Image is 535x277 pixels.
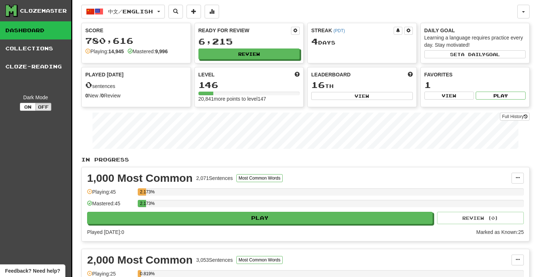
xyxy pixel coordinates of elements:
div: 2,071 Sentences [196,175,233,182]
div: Day s [311,37,413,46]
button: View [311,92,413,100]
div: Daily Goal [424,27,526,34]
div: 3,053 Sentences [196,256,233,264]
div: 2.173% [140,188,146,196]
button: Off [35,103,51,111]
div: 1 [424,80,526,89]
button: Most Common Words [236,256,283,264]
span: Score more points to level up [295,71,300,78]
button: More stats [205,5,219,18]
div: Playing: 45 [87,188,134,200]
button: Play [87,212,433,224]
button: Review (0) [437,212,524,224]
div: Playing: [85,48,124,55]
div: Clozemaster [20,7,67,14]
span: 16 [311,80,325,90]
strong: 0 [85,93,88,98]
div: Ready for Review [198,27,291,34]
div: 2.173% [140,200,146,207]
div: New / Review [85,92,187,99]
span: a daily [461,52,485,57]
div: 6,215 [198,37,300,46]
a: Full History [500,113,530,121]
div: th [311,80,413,90]
span: Leaderboard [311,71,351,78]
button: On [20,103,36,111]
div: Streak [311,27,394,34]
span: 0 [85,80,92,90]
button: Add sentence to collection [187,5,201,18]
div: Marked as Known: 25 [476,228,524,236]
span: Played [DATE]: 0 [87,229,124,235]
span: Open feedback widget [5,267,60,274]
span: This week in points, UTC [408,71,413,78]
button: View [424,92,474,100]
button: 中文/English [81,5,165,18]
a: (PDT) [333,28,345,33]
div: Score [85,27,187,34]
button: Seta dailygoal [424,50,526,58]
div: Learning a language requires practice every day. Stay motivated! [424,34,526,49]
button: Play [476,92,526,100]
span: Level [198,71,215,78]
strong: 14,945 [108,49,124,54]
span: 4 [311,36,318,46]
button: Review [198,49,300,59]
div: Favorites [424,71,526,78]
div: 1,000 Most Common [87,173,193,184]
div: 20,841 more points to level 147 [198,95,300,102]
div: sentences [85,80,187,90]
div: 146 [198,80,300,89]
strong: 9,996 [155,49,168,54]
div: 2,000 Most Common [87,255,193,265]
div: Mastered: 45 [87,200,134,212]
button: Most Common Words [236,174,283,182]
div: 780,616 [85,36,187,45]
button: Search sentences [168,5,183,18]
div: Dark Mode [5,94,66,101]
div: Mastered: [128,48,168,55]
p: In Progress [81,156,530,163]
span: Played [DATE] [85,71,124,78]
strong: 0 [101,93,104,98]
span: 中文 / English [108,8,153,14]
